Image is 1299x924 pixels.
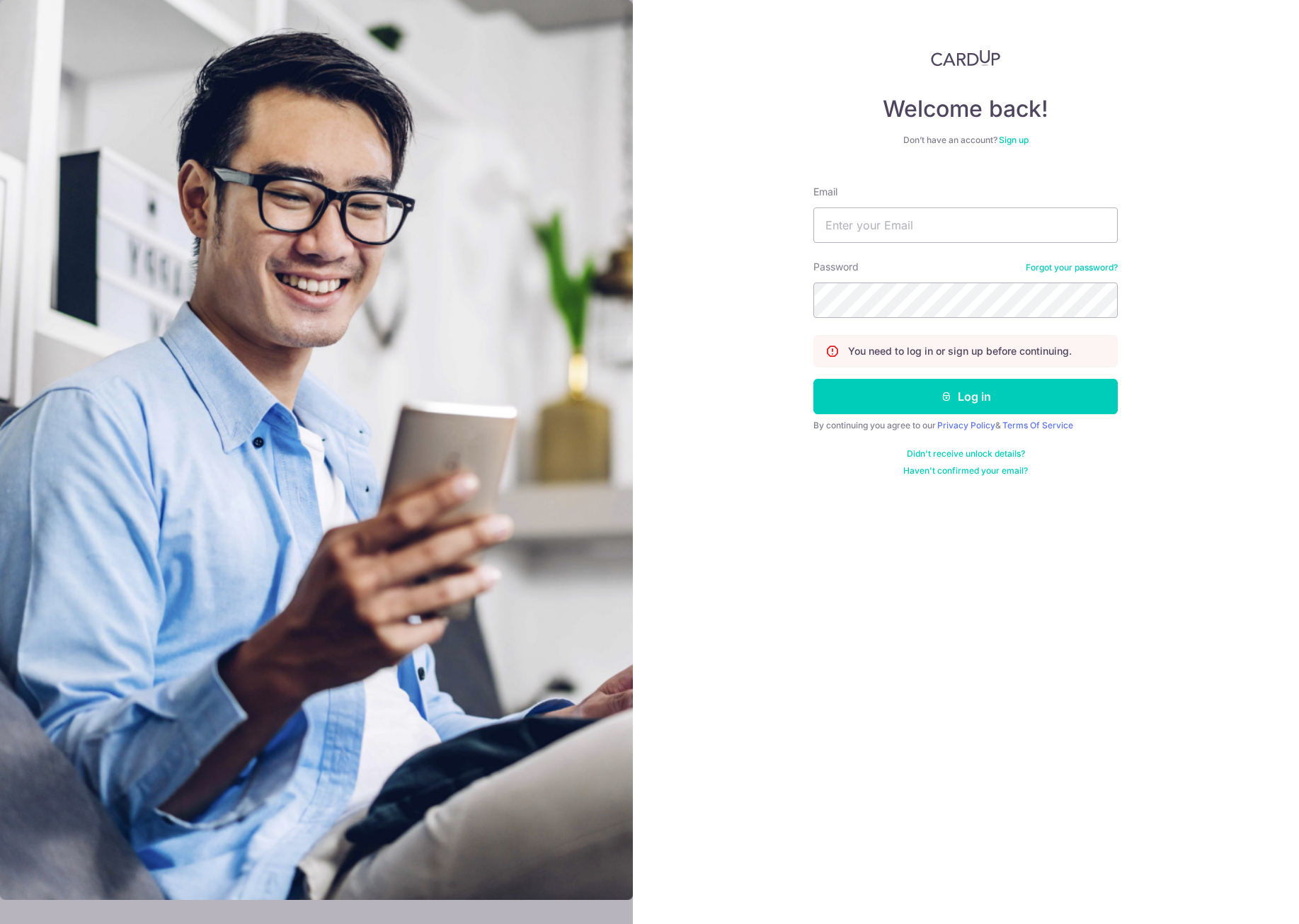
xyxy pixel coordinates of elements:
[848,344,1072,358] p: You need to log in or sign up before continuing.
[813,207,1118,243] input: Enter your Email
[1026,262,1118,273] a: Forgot your password?
[813,95,1118,123] h4: Welcome back!
[999,135,1029,145] a: Sign up
[813,185,837,199] label: Email
[813,260,859,274] label: Password
[903,465,1028,477] a: Haven't confirmed your email?
[931,50,1000,67] img: CardUp Logo
[937,420,995,430] a: Privacy Policy
[907,448,1025,460] a: Didn't receive unlock details?
[813,379,1118,414] button: Log in
[1002,420,1073,430] a: Terms Of Service
[813,135,1118,146] div: Don’t have an account?
[813,420,1118,431] div: By continuing you agree to our &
